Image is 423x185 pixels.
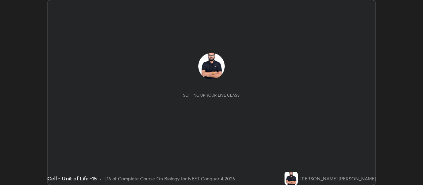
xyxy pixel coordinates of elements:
div: • [99,175,102,182]
div: Setting up your live class [183,93,240,98]
div: Cell - Unit of Life -15 [47,174,97,182]
img: 719b3399970646c8895fdb71918d4742.jpg [198,53,225,79]
div: [PERSON_NAME] [PERSON_NAME] [300,175,376,182]
div: L16 of Complete Course On Biology for NEET Conquer 4 2026 [104,175,235,182]
img: 719b3399970646c8895fdb71918d4742.jpg [285,172,298,185]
